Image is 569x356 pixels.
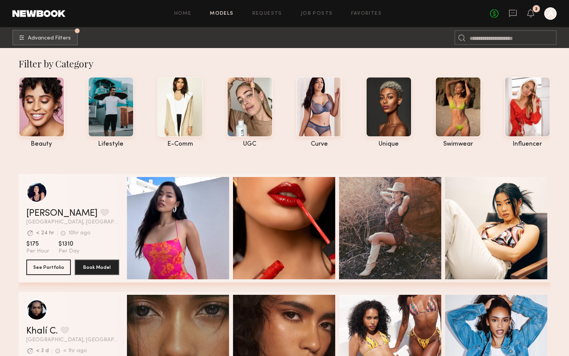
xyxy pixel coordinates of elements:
span: Per Day [58,248,79,255]
span: Per Hour [26,248,49,255]
span: Advanced Filters [28,36,71,41]
button: Advanced Filters [12,30,78,45]
span: [GEOGRAPHIC_DATA], [GEOGRAPHIC_DATA] [26,337,119,343]
div: UGC [227,141,273,148]
div: 2 [535,7,538,11]
div: influencer [504,141,550,148]
div: 10hr ago [69,230,91,236]
a: Khalí C. [26,327,58,336]
a: Favorites [351,11,382,16]
span: [GEOGRAPHIC_DATA], [GEOGRAPHIC_DATA] [26,220,119,225]
button: Book Model [75,260,119,275]
div: beauty [19,141,65,148]
a: Models [210,11,233,16]
div: < 24 hr [36,230,54,236]
a: [PERSON_NAME] [26,209,98,218]
div: swimwear [435,141,481,148]
a: Requests [252,11,282,16]
span: $175 [26,240,49,248]
a: Job Posts [301,11,333,16]
div: e-comm [157,141,203,148]
button: See Portfolio [26,260,71,275]
div: lifestyle [88,141,134,148]
a: Home [174,11,192,16]
div: unique [366,141,412,148]
div: < 3 d [36,348,49,354]
span: $1310 [58,240,79,248]
div: curve [296,141,342,148]
a: A [544,7,557,20]
div: < 1hr ago [63,348,87,354]
div: Filter by Category [19,57,551,70]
